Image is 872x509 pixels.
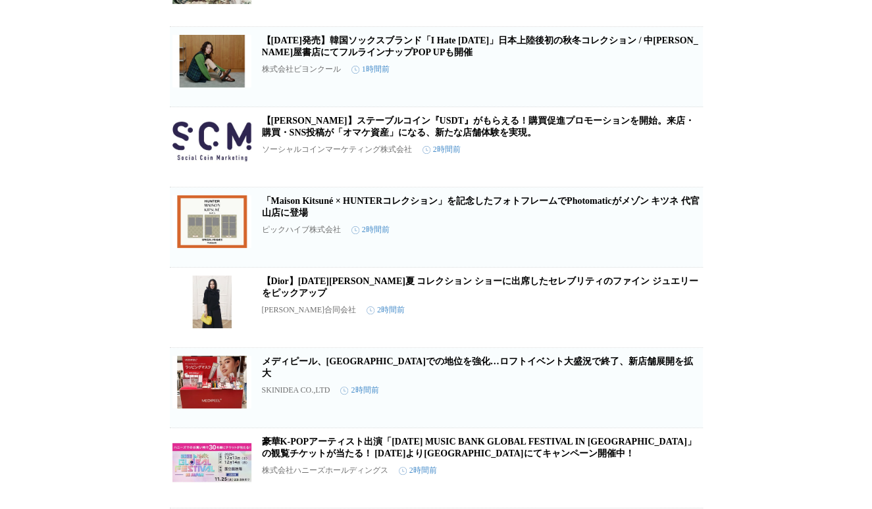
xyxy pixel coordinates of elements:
[262,36,698,57] a: 【[DATE]発売】韓国ソックスブランド「I Hate [DATE]」日本上陸後初の秋冬コレクション / 中[PERSON_NAME]屋書店にてフルラインナップPOP UPも開催
[262,385,330,395] p: SKINIDEA CO.,LTD
[262,144,412,155] p: ソーシャルコインマーケティング株式会社
[262,116,694,137] a: 【[PERSON_NAME]】ステーブルコイン『USDT』がもらえる！購買促進プロモーションを開始。来店・購買・SNS投稿が「オマケ資産」になる、新たな店舗体験を実現。
[172,115,251,168] img: 【日本初】ステーブルコイン『USDT』がもらえる！購買促進プロモーションを開始。来店・購買・SNS投稿が「オマケ資産」になる、新たな店舗体験を実現。
[340,385,378,396] time: 2時間前
[262,276,698,298] a: 【Dior】[DATE][PERSON_NAME]夏 コレクション ショーに出席したセレブリティのファイン ジュエリーをピックアップ
[262,465,388,476] p: 株式会社ハニーズホールディングス
[262,64,341,75] p: 株式会社ビヨンクール
[172,356,251,408] img: メディピール、日本市場での地位を強化…ロフトイベント大盛況で終了、新店舗展開を拡大
[172,276,251,328] img: 【Dior】2026年春夏 コレクション ショーに出席したセレブリティのファイン ジュエリーをピックアップ
[367,304,405,316] time: 2時間前
[262,356,693,378] a: メディピール、[GEOGRAPHIC_DATA]での地位を強化…ロフトイベント大盛況で終了、新店舗展開を拡大
[399,465,437,476] time: 2時間前
[172,436,251,489] img: 豪華K-POPアーティスト出演「2025 MUSIC BANK GLOBAL FESTIVAL IN JAPAN」の観覧チケットが当たる！ 10月11日（土）よりハニーズにてキャンペーン開催中！
[262,196,700,218] a: 「Maison Kitsuné × HUNTERコレクション」を記念したフォトフレームでPhotomaticがメゾン キツネ 代官山店に登場
[262,437,696,458] a: 豪華K-POPアーティスト出演「[DATE] MUSIC BANK GLOBAL FESTIVAL IN [GEOGRAPHIC_DATA]」の観覧チケットが当たる！ [DATE]より[GEOG...
[172,195,251,248] img: 「Maison Kitsuné × HUNTERコレクション」を記念したフォトフレームでPhotomaticがメゾン キツネ 代官山店に登場
[262,224,341,235] p: ピックハイブ株式会社
[351,224,390,235] time: 2時間前
[351,64,390,75] time: 1時間前
[172,35,251,87] img: 【10月17日発売】韓国ソックスブランド「I Hate Monday」日本上陸後初の秋冬コレクション / 中目黒蔦屋書店にてフルラインナップPOP UPも開催
[262,304,356,316] p: [PERSON_NAME]合同会社
[423,144,461,155] time: 2時間前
